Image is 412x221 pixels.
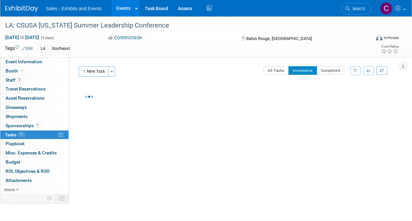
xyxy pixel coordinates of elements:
a: Asset Reservations [0,94,69,103]
span: (3 days) [40,36,54,40]
div: Southeast [50,45,72,52]
a: Event Information [0,57,69,66]
a: more [0,185,69,194]
button: All Tasks [264,66,289,75]
a: Misc. Expenses & Credits [0,149,69,157]
a: Giveaways [0,103,69,112]
span: Playbook [6,141,25,146]
a: ROI, Objectives & ROO [0,167,69,176]
a: Travel Reservations [0,85,69,93]
button: Committed [106,34,145,41]
div: In-Person [383,35,399,40]
span: 1 [35,123,40,128]
span: Shipments [6,114,28,119]
img: loading... [85,96,93,98]
img: Format-Inperson.png [376,35,383,40]
a: Edit [22,46,33,51]
a: Playbook [0,139,69,148]
div: Event Rating [381,45,399,48]
td: Toggle Event Tabs [55,194,69,203]
a: Tasks0% [0,131,69,139]
span: Baton Rouge, [GEOGRAPHIC_DATA] [246,36,312,41]
span: Giveaways [6,105,27,110]
a: Shipments [0,112,69,121]
button: Incomplete [288,66,317,75]
span: Event Information [6,59,42,64]
span: Travel Reservations [6,86,46,91]
button: Completed [317,66,344,75]
span: Search [350,6,365,11]
div: Event Format [342,34,399,44]
span: Staff [6,77,22,83]
span: 1 [17,77,22,82]
button: New Task [79,66,109,77]
span: [DATE] [DATE] [5,34,39,40]
span: Sponsorships [6,123,40,128]
span: Attachments [6,178,32,183]
span: ROI, Objectives & ROO [6,169,49,174]
span: Sales - Exhibits and Events [46,6,102,11]
span: 0% [18,132,25,137]
img: Christine Lurz [380,2,392,15]
td: Tags [5,45,33,52]
a: Booth [0,67,69,75]
span: to [19,35,25,40]
td: Personalize Event Tab Strip [44,194,55,203]
span: more [4,187,15,192]
a: Search [341,3,371,14]
a: Staff1 [0,76,69,85]
a: Refresh [376,66,387,75]
span: Asset Reservations [6,95,45,101]
i: Booth reservation complete [21,69,24,72]
span: Misc. Expenses & Credits [6,150,57,155]
span: Booth [6,68,26,73]
span: Tasks [5,132,25,137]
a: Attachments [0,176,69,185]
div: LA [39,45,48,52]
img: ExhibitDay [5,6,38,12]
div: LA: CSUSA [US_STATE] Summer Leadership Conference [3,20,365,31]
span: Budget [6,159,20,165]
a: Sponsorships1 [0,121,69,130]
a: Budget [0,158,69,167]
